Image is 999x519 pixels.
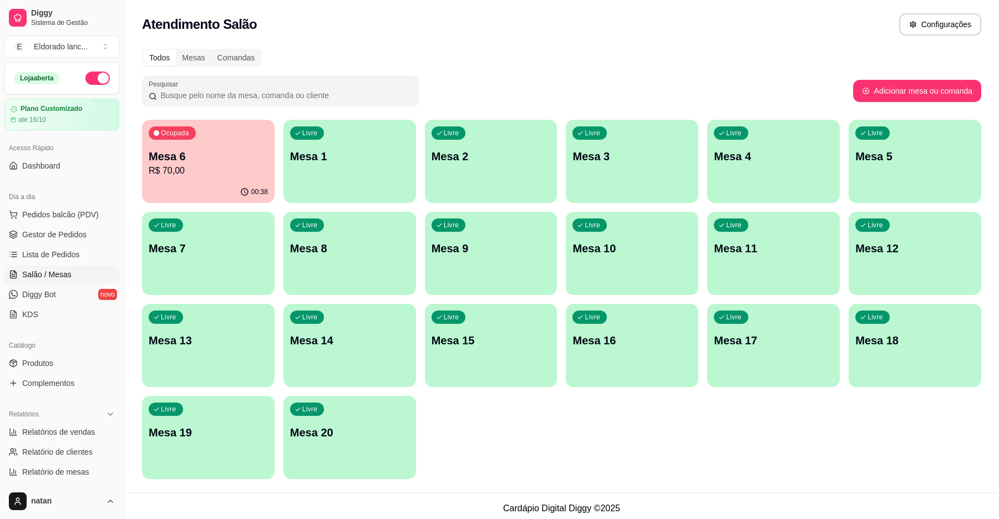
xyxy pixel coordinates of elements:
[4,463,119,481] a: Relatório de mesas
[31,496,102,506] span: natan
[714,149,833,164] p: Mesa 4
[868,129,883,138] p: Livre
[283,212,416,295] button: LivreMesa 8
[22,309,38,320] span: KDS
[22,209,99,220] span: Pedidos balcão (PDV)
[572,149,692,164] p: Mesa 3
[22,229,87,240] span: Gestor de Pedidos
[4,306,119,323] a: KDS
[149,79,182,89] label: Pesquisar
[283,120,416,203] button: LivreMesa 1
[149,241,268,256] p: Mesa 7
[585,129,600,138] p: Livre
[290,241,409,256] p: Mesa 8
[707,304,840,387] button: LivreMesa 17
[161,221,176,230] p: Livre
[142,212,275,295] button: LivreMesa 7
[444,221,459,230] p: Livre
[14,72,60,84] div: Loja aberta
[161,313,176,322] p: Livre
[302,221,318,230] p: Livre
[22,249,80,260] span: Lista de Pedidos
[22,426,95,437] span: Relatórios de vendas
[868,221,883,230] p: Livre
[4,139,119,157] div: Acesso Rápido
[855,149,975,164] p: Mesa 5
[31,18,115,27] span: Sistema de Gestão
[290,333,409,348] p: Mesa 14
[4,99,119,130] a: Plano Customizadoaté 16/10
[21,105,82,113] article: Plano Customizado
[142,120,275,203] button: OcupadaMesa 6R$ 70,0000:38
[444,129,459,138] p: Livre
[22,160,60,171] span: Dashboard
[4,488,119,515] button: natan
[432,149,551,164] p: Mesa 2
[18,115,46,124] article: até 16/10
[149,425,268,440] p: Mesa 19
[566,212,698,295] button: LivreMesa 10
[425,120,557,203] button: LivreMesa 2
[283,304,416,387] button: LivreMesa 14
[726,129,742,138] p: Livre
[142,304,275,387] button: LivreMesa 13
[143,50,176,65] div: Todos
[714,241,833,256] p: Mesa 11
[176,50,211,65] div: Mesas
[868,313,883,322] p: Livre
[149,149,268,164] p: Mesa 6
[22,289,56,300] span: Diggy Bot
[4,423,119,441] a: Relatórios de vendas
[726,313,742,322] p: Livre
[572,333,692,348] p: Mesa 16
[4,4,119,31] a: DiggySistema de Gestão
[853,80,981,102] button: Adicionar mesa ou comanda
[22,466,89,477] span: Relatório de mesas
[4,35,119,58] button: Select a team
[302,129,318,138] p: Livre
[142,16,257,33] h2: Atendimento Salão
[585,313,600,322] p: Livre
[31,8,115,18] span: Diggy
[425,212,557,295] button: LivreMesa 9
[899,13,981,35] button: Configurações
[4,188,119,206] div: Dia a dia
[149,164,268,177] p: R$ 70,00
[85,72,110,85] button: Alterar Status
[290,425,409,440] p: Mesa 20
[566,120,698,203] button: LivreMesa 3
[4,443,119,461] a: Relatório de clientes
[4,157,119,175] a: Dashboard
[707,212,840,295] button: LivreMesa 11
[290,149,409,164] p: Mesa 1
[4,337,119,354] div: Catálogo
[4,483,119,501] a: Relatório de fidelidadenovo
[432,333,551,348] p: Mesa 15
[585,221,600,230] p: Livre
[22,378,74,389] span: Complementos
[251,187,268,196] p: 00:38
[161,405,176,414] p: Livre
[302,313,318,322] p: Livre
[161,129,189,138] p: Ocupada
[849,304,981,387] button: LivreMesa 18
[4,354,119,372] a: Produtos
[4,206,119,223] button: Pedidos balcão (PDV)
[14,41,25,52] span: E
[4,226,119,243] a: Gestor de Pedidos
[34,41,88,52] div: Eldorado lanc ...
[4,374,119,392] a: Complementos
[22,358,53,369] span: Produtos
[432,241,551,256] p: Mesa 9
[714,333,833,348] p: Mesa 17
[444,313,459,322] p: Livre
[211,50,261,65] div: Comandas
[707,120,840,203] button: LivreMesa 4
[302,405,318,414] p: Livre
[22,269,72,280] span: Salão / Mesas
[149,333,268,348] p: Mesa 13
[4,266,119,283] a: Salão / Mesas
[142,396,275,479] button: LivreMesa 19
[283,396,416,479] button: LivreMesa 20
[572,241,692,256] p: Mesa 10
